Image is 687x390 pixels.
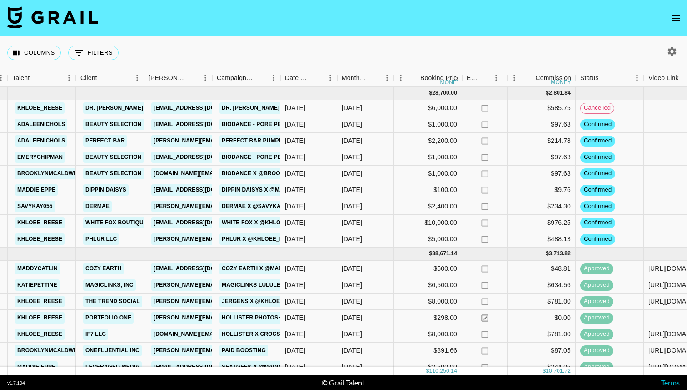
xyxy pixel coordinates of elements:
[342,69,368,87] div: Month Due
[285,136,305,145] div: 9/29/2025
[324,71,337,85] button: Menu
[83,296,142,307] a: The Trend Social
[580,281,613,289] span: approved
[462,69,508,87] div: Expenses: Remove Commission?
[394,116,462,133] div: $1,000.00
[15,102,65,114] a: khloee_reese
[219,361,305,373] a: SeatGeek x @maddie.eppe
[15,135,67,147] a: adaleenichols
[429,367,457,375] div: 110,250.14
[580,264,613,273] span: approved
[15,152,65,163] a: emerychipman
[83,361,142,373] a: Leveraged Media
[83,201,112,212] a: DermaE
[546,250,549,258] div: $
[549,89,571,97] div: 2,801.84
[580,153,615,162] span: confirmed
[144,69,212,87] div: Booker
[661,378,680,387] a: Terms
[394,133,462,149] div: $2,200.00
[83,329,108,340] a: IF7 LLC
[479,71,492,84] button: Sort
[580,202,615,211] span: confirmed
[219,329,283,340] a: Hollister x Crocs
[581,104,614,112] span: cancelled
[394,166,462,182] div: $1,000.00
[342,152,362,162] div: Oct '25
[285,120,305,129] div: 9/23/2025
[151,279,299,291] a: [PERSON_NAME][EMAIL_ADDRESS][DOMAIN_NAME]
[15,263,60,274] a: maddycatlin
[508,215,576,231] div: $976.25
[15,345,86,356] a: brooklynmcaldwell
[62,71,76,85] button: Menu
[508,326,576,343] div: $781.00
[186,71,199,84] button: Sort
[285,346,305,355] div: 9/23/2025
[394,310,462,326] div: $298.00
[342,185,362,194] div: Oct '25
[83,233,119,245] a: PHLUR LLC
[83,217,149,228] a: White Fox Boutique
[580,235,615,243] span: confirmed
[508,166,576,182] div: $97.63
[580,186,615,194] span: confirmed
[342,169,362,178] div: Oct '25
[151,201,299,212] a: [PERSON_NAME][EMAIL_ADDRESS][DOMAIN_NAME]
[199,71,212,85] button: Menu
[8,69,76,87] div: Talent
[467,69,479,87] div: Expenses: Remove Commission?
[285,218,305,227] div: 8/29/2025
[151,233,299,245] a: [PERSON_NAME][EMAIL_ADDRESS][DOMAIN_NAME]
[83,152,144,163] a: Beauty Selection
[219,184,368,196] a: Dippin Daisys x @maddie.eppe Lilo Collection
[151,119,253,130] a: [EMAIL_ADDRESS][DOMAIN_NAME]
[630,71,644,85] button: Menu
[508,277,576,294] div: $634.56
[648,69,679,87] div: Video Link
[83,263,124,274] a: Cozy Earth
[219,263,313,274] a: Cozy Earth x @maddycatlin
[285,185,305,194] div: 9/23/2025
[151,184,253,196] a: [EMAIL_ADDRESS][DOMAIN_NAME]
[342,234,362,243] div: Oct '25
[342,313,362,322] div: Sep '25
[15,312,65,324] a: khloee_reese
[580,314,613,322] span: approved
[7,46,61,60] button: Select columns
[342,218,362,227] div: Oct '25
[151,263,253,274] a: [EMAIL_ADDRESS][DOMAIN_NAME]
[285,362,305,371] div: 9/11/2025
[15,279,60,291] a: katiepettine
[394,359,462,375] div: $2,500.00
[219,102,339,114] a: Dr. [PERSON_NAME] x @khloee_reese
[508,294,576,310] div: $781.00
[342,264,362,273] div: Sep '25
[217,69,254,87] div: Campaign (Type)
[80,69,97,87] div: Client
[580,297,613,306] span: approved
[285,280,305,289] div: 8/18/2025
[508,231,576,248] div: $488.13
[508,116,576,133] div: $97.63
[337,69,394,87] div: Month Due
[551,80,571,85] div: money
[432,250,457,258] div: 38,671.14
[394,277,462,294] div: $6,500.00
[580,137,615,145] span: confirmed
[580,69,599,87] div: Status
[489,71,503,85] button: Menu
[580,218,615,227] span: confirmed
[83,135,127,147] a: Perfect Bar
[7,6,98,28] img: Grail Talent
[285,329,305,339] div: 8/18/2025
[508,359,576,375] div: $244.06
[342,103,362,112] div: Oct '25
[394,326,462,343] div: $8,000.00
[68,46,119,60] button: Show filters
[219,119,415,130] a: Biodance - Pore Perfecting Collagen Peptide Serum & Mask
[15,329,65,340] a: khloee_reese
[7,380,25,386] div: v 1.7.104
[285,202,305,211] div: 9/24/2025
[83,345,142,356] a: OneFluential Inc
